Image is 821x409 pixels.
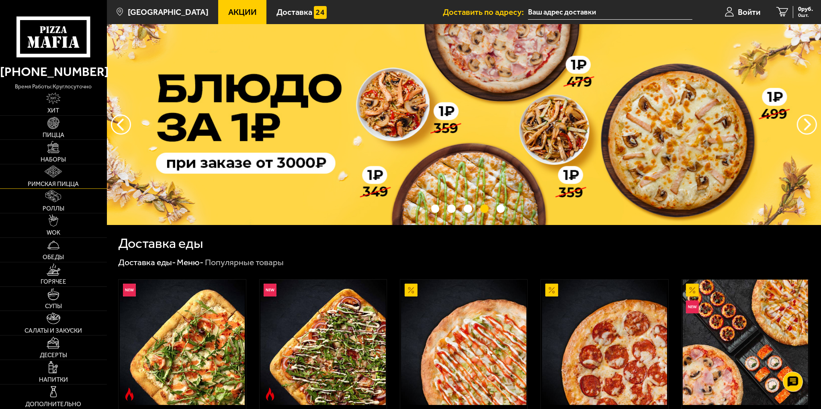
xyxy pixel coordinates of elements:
span: WOK [47,230,60,236]
button: точки переключения [464,204,472,213]
button: предыдущий [797,115,817,135]
a: Меню- [177,257,203,267]
button: точки переключения [497,204,505,213]
h1: Доставка еды [118,237,203,250]
a: НовинкаОстрое блюдоРимская с мясным ассорти [260,280,387,405]
span: Напитки [39,377,68,383]
img: Акционный [405,284,418,297]
span: Салаты и закуски [25,328,82,334]
span: Дополнительно [25,401,81,407]
img: Аль-Шам 25 см (тонкое тесто) [401,280,526,405]
div: Популярные товары [205,257,284,268]
span: Хит [47,108,59,114]
a: АкционныйПепперони 25 см (толстое с сыром) [541,280,668,405]
img: 15daf4d41897b9f0e9f617042186c801.svg [314,6,327,19]
span: Обеды [43,254,64,260]
span: Наборы [41,157,66,163]
button: следующий [111,115,131,135]
img: Новинка [686,301,699,313]
span: Доставка [276,8,312,16]
span: Супы [45,303,62,309]
a: АкционныйНовинкаВсё включено [682,280,809,405]
button: точки переключения [480,204,488,213]
img: Новинка [264,284,276,297]
img: Акционный [686,284,699,297]
span: Войти [738,8,760,16]
img: Акционный [545,284,558,297]
span: [GEOGRAPHIC_DATA] [128,8,209,16]
img: Римская с креветками [120,280,245,405]
img: Новинка [123,284,136,297]
span: 0 руб. [798,6,813,12]
img: Острое блюдо [123,388,136,401]
button: точки переключения [431,204,439,213]
img: Острое блюдо [264,388,276,401]
a: Доставка еды- [118,257,176,267]
span: Роллы [43,206,64,212]
img: Всё включено [683,280,808,405]
a: НовинкаОстрое блюдоРимская с креветками [119,280,246,405]
img: Римская с мясным ассорти [260,280,386,405]
span: Доставить по адресу: [443,8,528,16]
input: Ваш адрес доставки [528,5,692,20]
span: Десерты [40,352,67,358]
img: Пепперони 25 см (толстое с сыром) [542,280,667,405]
span: Акции [228,8,257,16]
span: Римская пицца [28,181,79,187]
button: точки переключения [447,204,455,213]
a: АкционныйАль-Шам 25 см (тонкое тесто) [400,280,527,405]
span: 0 шт. [798,13,813,18]
span: Горячее [41,279,66,285]
span: Пицца [43,132,64,138]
